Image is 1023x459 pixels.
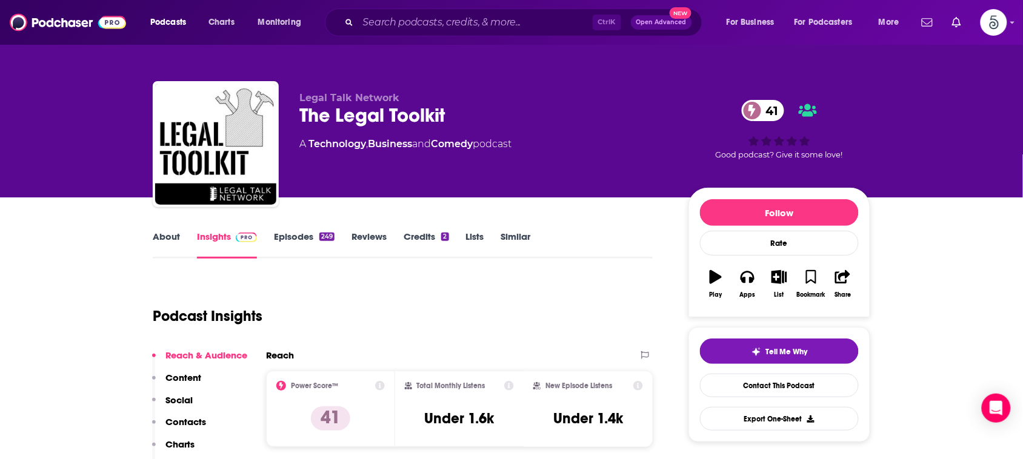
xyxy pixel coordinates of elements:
button: Bookmark [795,262,827,306]
span: Logged in as Spiral5-G2 [981,9,1007,36]
span: Tell Me Why [766,347,808,357]
button: Content [152,372,201,394]
a: Show notifications dropdown [947,12,966,33]
button: List [764,262,795,306]
button: Social [152,394,193,417]
div: 249 [319,233,335,241]
div: Open Intercom Messenger [982,394,1011,423]
button: Apps [731,262,763,306]
div: A podcast [299,137,511,151]
a: InsightsPodchaser Pro [197,231,257,259]
p: Charts [165,438,195,450]
button: tell me why sparkleTell Me Why [700,338,859,364]
button: open menu [250,13,317,32]
p: Contacts [165,416,206,428]
div: Bookmark [797,291,825,299]
span: Open Advanced [636,19,687,25]
a: Episodes249 [274,231,335,259]
h2: Power Score™ [291,381,338,390]
input: Search podcasts, credits, & more... [358,13,593,32]
span: For Business [727,14,775,31]
a: About [153,231,180,259]
h3: Under 1.6k [424,409,494,428]
div: Share [835,291,851,299]
button: Show profile menu [981,9,1007,36]
span: Legal Talk Network [299,92,399,104]
a: Similar [501,231,531,259]
div: List [775,291,784,299]
p: Reach & Audience [165,349,247,361]
a: Lists [466,231,484,259]
span: For Podcasters [795,14,853,31]
span: , [366,138,368,150]
h2: New Episode Listens [545,381,612,390]
div: Search podcasts, credits, & more... [336,8,714,36]
a: Technology [308,138,366,150]
a: Show notifications dropdown [917,12,938,33]
button: open menu [718,13,790,32]
span: Ctrl K [593,15,621,30]
a: Contact This Podcast [700,374,859,397]
button: Export One-Sheet [700,407,859,431]
h2: Reach [266,349,294,361]
img: User Profile [981,9,1007,36]
a: Credits2 [404,231,448,259]
button: open menu [142,13,202,32]
button: Open AdvancedNew [631,15,692,30]
img: Podchaser Pro [236,233,257,242]
a: Comedy [431,138,473,150]
span: Podcasts [150,14,186,31]
a: Reviews [352,231,387,259]
img: Podchaser - Follow, Share and Rate Podcasts [10,11,126,34]
h2: Total Monthly Listens [417,381,485,390]
span: More [879,14,899,31]
span: Charts [208,14,235,31]
button: Reach & Audience [152,349,247,372]
button: Contacts [152,416,206,438]
button: open menu [787,13,870,32]
p: 41 [311,406,350,431]
div: Rate [700,231,859,256]
div: Play [710,291,722,299]
a: Charts [201,13,242,32]
span: 41 [754,100,785,121]
span: Monitoring [258,14,301,31]
div: Apps [740,291,756,299]
div: 2 [441,233,448,241]
div: 41Good podcast? Give it some love! [688,92,870,167]
a: Business [368,138,412,150]
span: New [670,7,691,19]
img: The Legal Toolkit [155,84,276,205]
button: Share [827,262,859,306]
span: and [412,138,431,150]
p: Social [165,394,193,406]
span: Good podcast? Give it some love! [716,150,843,159]
p: Content [165,372,201,383]
a: 41 [742,100,785,121]
button: open menu [870,13,915,32]
button: Play [700,262,731,306]
h3: Under 1.4k [553,409,623,428]
button: Follow [700,199,859,226]
img: tell me why sparkle [751,347,761,357]
h1: Podcast Insights [153,307,262,325]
